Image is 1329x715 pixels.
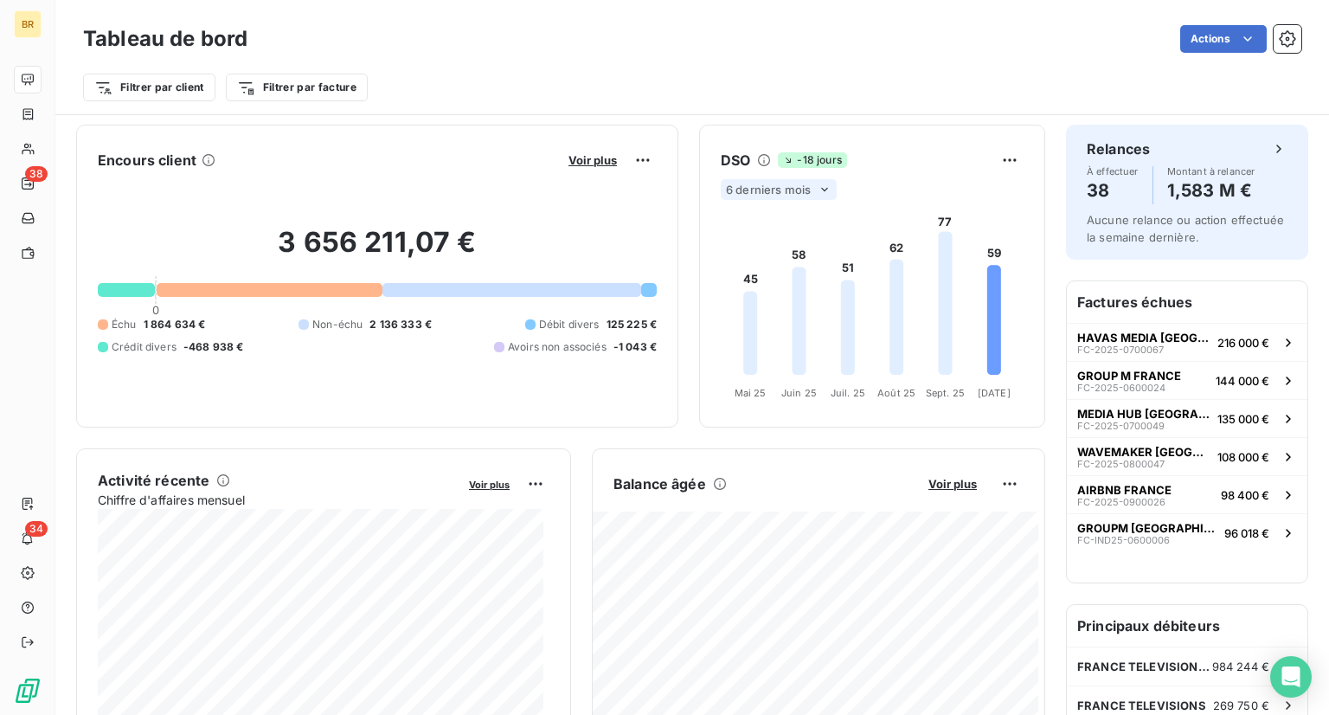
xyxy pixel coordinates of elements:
[1067,475,1307,513] button: AIRBNB FRANCEFC-2025-090002698 400 €
[98,470,209,491] h6: Activité récente
[978,387,1011,399] tspan: [DATE]
[1067,399,1307,437] button: MEDIA HUB [GEOGRAPHIC_DATA]FC-2025-0700049135 000 €
[369,317,432,332] span: 2 136 333 €
[1213,699,1269,712] span: 269 750 €
[98,150,196,171] h6: Encours client
[83,23,247,55] h3: Tableau de bord
[1212,660,1269,673] span: 984 244 €
[1087,177,1139,204] h4: 38
[1167,166,1255,177] span: Montant à relancer
[83,74,215,101] button: Filtrer par client
[1067,437,1307,475] button: WAVEMAKER [GEOGRAPHIC_DATA]FC-2025-0800047108 000 €
[1217,450,1269,464] span: 108 000 €
[1216,374,1269,388] span: 144 000 €
[563,152,622,168] button: Voir plus
[613,339,657,355] span: -1 043 €
[735,387,767,399] tspan: Mai 25
[1077,345,1164,355] span: FC-2025-0700067
[14,677,42,705] img: Logo LeanPay
[539,317,600,332] span: Débit divers
[312,317,363,332] span: Non-échu
[923,476,982,492] button: Voir plus
[831,387,865,399] tspan: Juil. 25
[1087,166,1139,177] span: À effectuer
[14,10,42,38] div: BR
[1067,513,1307,551] button: GROUPM [GEOGRAPHIC_DATA]FC-IND25-060000696 018 €
[98,225,657,277] h2: 3 656 211,07 €
[778,152,846,168] span: -18 jours
[1077,331,1210,345] span: HAVAS MEDIA [GEOGRAPHIC_DATA]
[1077,660,1212,673] span: FRANCE TELEVISION PUBLICITE
[25,166,48,182] span: 38
[1077,483,1172,497] span: AIRBNB FRANCE
[1087,213,1284,244] span: Aucune relance ou action effectuée la semaine dernière.
[1077,699,1206,712] span: FRANCE TELEVISIONS
[508,339,607,355] span: Avoirs non associés
[226,74,368,101] button: Filtrer par facture
[1067,605,1307,647] h6: Principaux débiteurs
[1077,521,1217,535] span: GROUPM [GEOGRAPHIC_DATA]
[1270,656,1312,698] div: Open Intercom Messenger
[144,317,206,332] span: 1 864 634 €
[1067,281,1307,323] h6: Factures échues
[877,387,915,399] tspan: Août 25
[928,477,977,491] span: Voir plus
[112,339,177,355] span: Crédit divers
[1077,459,1165,469] span: FC-2025-0800047
[1077,535,1170,545] span: FC-IND25-0600006
[1224,526,1269,540] span: 96 018 €
[613,473,706,494] h6: Balance âgée
[469,479,510,491] span: Voir plus
[1180,25,1267,53] button: Actions
[607,317,657,332] span: 125 225 €
[1087,138,1150,159] h6: Relances
[1167,177,1255,204] h4: 1,583 M €
[726,183,811,196] span: 6 derniers mois
[1217,336,1269,350] span: 216 000 €
[721,150,750,171] h6: DSO
[781,387,817,399] tspan: Juin 25
[183,339,244,355] span: -468 938 €
[98,491,457,509] span: Chiffre d'affaires mensuel
[1067,361,1307,399] button: GROUP M FRANCEFC-2025-0600024144 000 €
[1077,383,1165,393] span: FC-2025-0600024
[1067,323,1307,361] button: HAVAS MEDIA [GEOGRAPHIC_DATA]FC-2025-0700067216 000 €
[568,153,617,167] span: Voir plus
[1077,421,1165,431] span: FC-2025-0700049
[112,317,137,332] span: Échu
[1077,407,1210,421] span: MEDIA HUB [GEOGRAPHIC_DATA]
[1077,497,1165,507] span: FC-2025-0900026
[464,476,515,492] button: Voir plus
[926,387,965,399] tspan: Sept. 25
[1077,369,1181,383] span: GROUP M FRANCE
[1217,412,1269,426] span: 135 000 €
[152,303,159,317] span: 0
[1221,488,1269,502] span: 98 400 €
[1077,445,1210,459] span: WAVEMAKER [GEOGRAPHIC_DATA]
[25,521,48,537] span: 34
